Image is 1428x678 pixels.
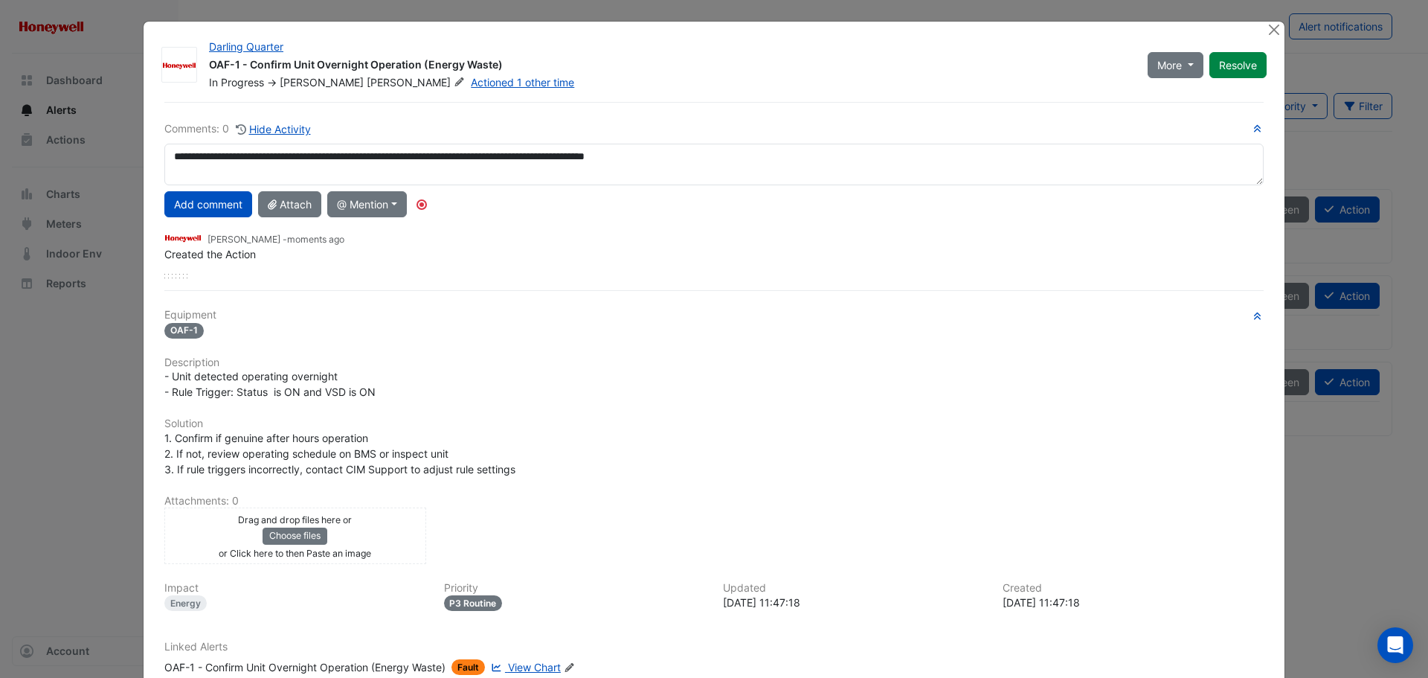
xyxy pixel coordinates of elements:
[164,230,202,246] img: Honeywell
[263,528,327,544] button: Choose files
[1148,52,1203,78] button: More
[723,582,985,595] h6: Updated
[164,659,446,675] div: OAF-1 - Confirm Unit Overnight Operation (Energy Waste)
[164,191,252,217] button: Add comment
[451,659,485,675] span: Fault
[164,495,1264,508] h6: Attachments: 0
[219,548,371,559] small: or Click here to then Paste an image
[164,309,1264,322] h6: Equipment
[164,418,1264,430] h6: Solution
[209,40,283,53] a: Darling Quarter
[444,582,706,595] h6: Priority
[164,323,204,339] span: OAF-1
[164,248,256,260] span: Created the Action
[164,641,1264,653] h6: Linked Alerts
[1209,52,1267,78] button: Resolve
[415,198,428,211] div: Tooltip anchor
[164,356,1264,369] h6: Description
[327,191,407,217] button: @ Mention
[564,662,575,674] fa-icon: Edit Linked Alerts
[208,233,344,246] small: [PERSON_NAME] -
[1266,22,1281,37] button: Close
[444,595,503,611] div: P3 Routine
[280,76,364,89] span: [PERSON_NAME]
[287,234,344,245] span: 2025-09-09 11:47:18
[1003,595,1264,610] div: [DATE] 11:47:18
[162,58,196,73] img: Honeywell
[471,76,574,89] a: Actioned 1 other time
[209,76,264,89] span: In Progress
[723,595,985,610] div: [DATE] 11:47:18
[164,582,426,595] h6: Impact
[367,75,468,90] span: [PERSON_NAME]
[267,76,277,89] span: ->
[258,191,321,217] button: Attach
[164,432,515,476] span: 1. Confirm if genuine after hours operation 2. If not, review operating schedule on BMS or inspec...
[164,370,376,398] span: - Unit detected operating overnight - Rule Trigger: Status is ON and VSD is ON
[488,659,561,675] a: View Chart
[209,57,1130,75] div: OAF-1 - Confirm Unit Overnight Operation (Energy Waste)
[1003,582,1264,595] h6: Created
[238,514,352,525] small: Drag and drop files here or
[164,595,207,611] div: Energy
[235,121,312,138] button: Hide Activity
[164,121,312,138] div: Comments: 0
[1157,57,1182,73] span: More
[508,661,561,674] span: View Chart
[1377,627,1413,663] div: Open Intercom Messenger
